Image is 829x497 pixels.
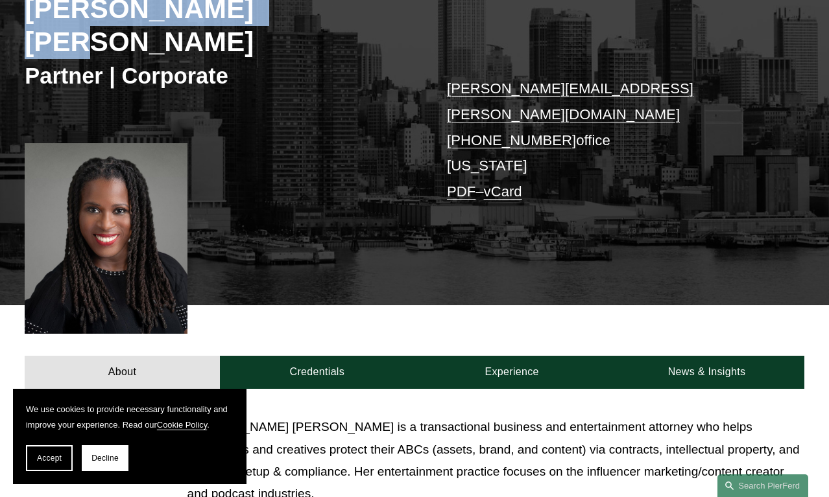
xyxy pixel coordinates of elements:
span: Decline [91,454,119,463]
a: [PERSON_NAME][EMAIL_ADDRESS][PERSON_NAME][DOMAIN_NAME] [447,80,693,122]
span: Accept [37,454,62,463]
a: About [25,356,219,389]
p: office [US_STATE] – [447,76,772,205]
section: Cookie banner [13,389,246,484]
a: Cookie Policy [157,420,207,430]
p: We use cookies to provide necessary functionality and improve your experience. Read our . [26,402,234,432]
a: Experience [414,356,609,389]
a: Credentials [220,356,414,389]
a: PDF [447,183,475,200]
h3: Partner | Corporate [25,62,414,90]
a: vCard [484,183,522,200]
a: News & Insights [609,356,804,389]
a: [PHONE_NUMBER] [447,132,576,148]
button: Accept [26,445,73,471]
button: Decline [82,445,128,471]
a: Search this site [717,474,808,497]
